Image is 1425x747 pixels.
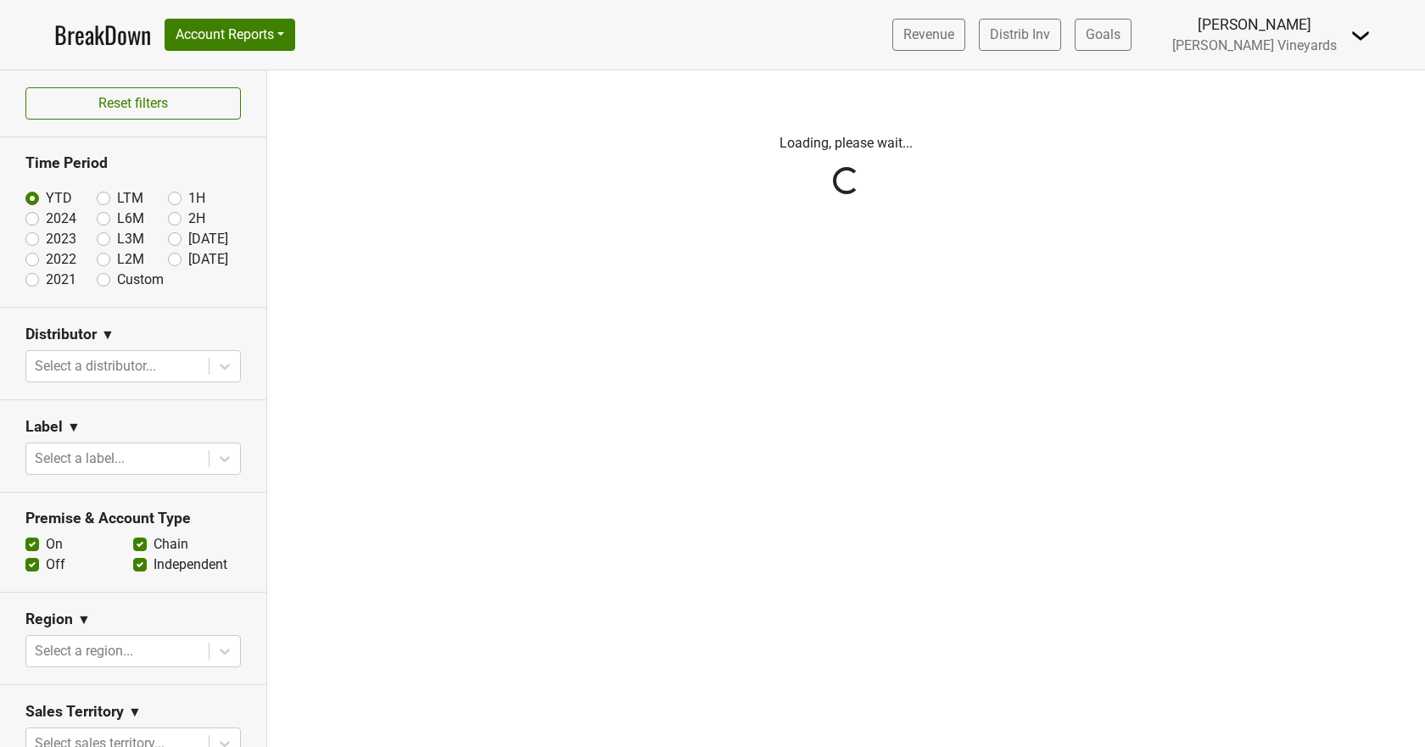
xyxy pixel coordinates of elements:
[1350,25,1371,46] img: Dropdown Menu
[165,19,295,51] button: Account Reports
[979,19,1061,51] a: Distrib Inv
[376,133,1317,153] p: Loading, please wait...
[1172,37,1337,53] span: [PERSON_NAME] Vineyards
[892,19,965,51] a: Revenue
[54,17,151,53] a: BreakDown
[1172,14,1337,36] div: [PERSON_NAME]
[1075,19,1132,51] a: Goals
